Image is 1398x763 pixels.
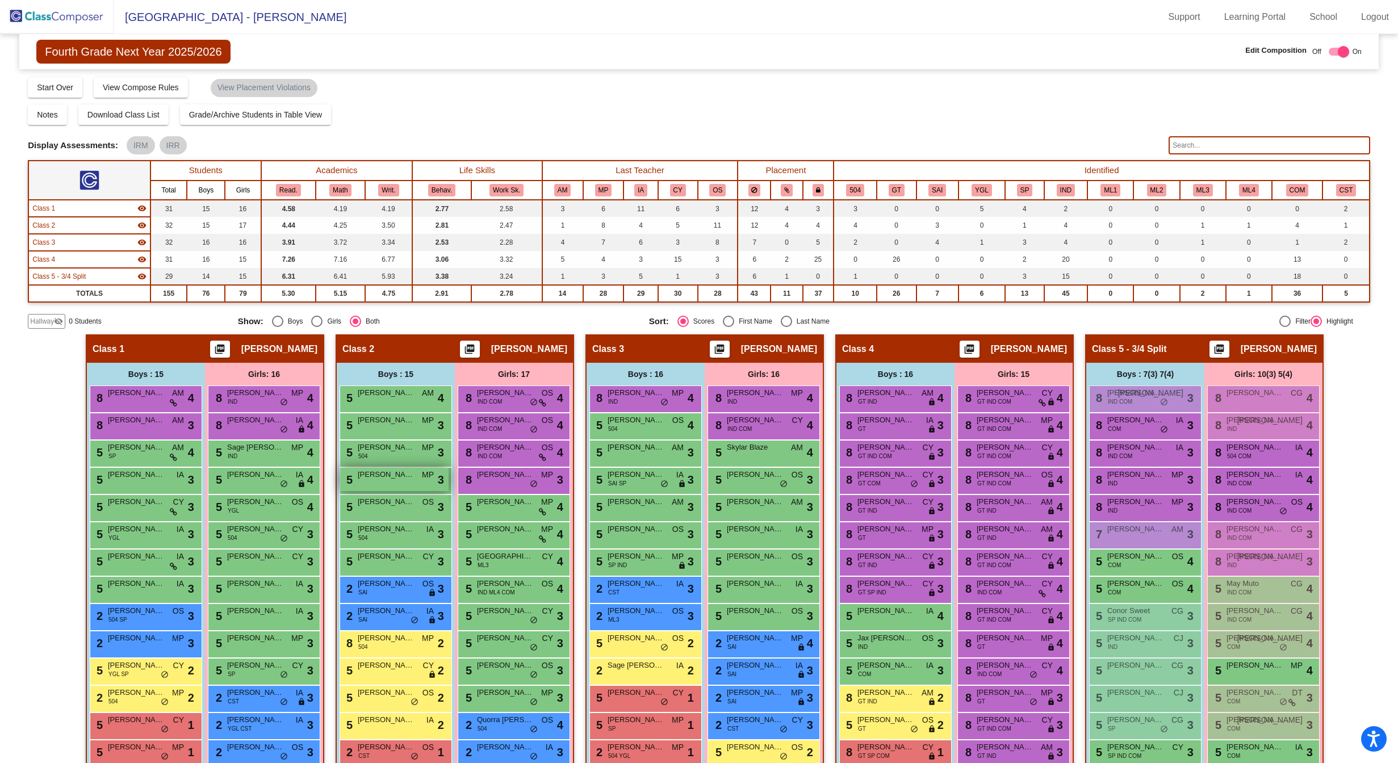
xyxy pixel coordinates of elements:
[1133,268,1179,285] td: 0
[1272,234,1322,251] td: 1
[916,285,958,302] td: 7
[28,234,150,251] td: Ayesha Robin - No Class Name
[877,217,916,234] td: 0
[1180,285,1226,302] td: 2
[1005,217,1044,234] td: 1
[738,234,771,251] td: 7
[28,104,67,125] button: Notes
[916,217,958,234] td: 3
[846,184,864,196] button: 504
[150,181,187,200] th: Total
[1226,285,1272,302] td: 1
[958,268,1005,285] td: 0
[698,200,738,217] td: 3
[771,234,802,251] td: 0
[316,234,365,251] td: 3.72
[150,268,187,285] td: 29
[658,200,698,217] td: 6
[698,217,738,234] td: 11
[28,268,150,285] td: Christine Pearson - No Class Name
[1133,217,1179,234] td: 0
[54,317,63,326] mat-icon: visibility_off
[150,217,187,234] td: 32
[834,181,876,200] th: 504 Plan
[412,268,471,285] td: 3.38
[365,217,412,234] td: 3.50
[991,343,1067,355] span: [PERSON_NAME]
[187,251,225,268] td: 16
[958,200,1005,217] td: 5
[365,268,412,285] td: 5.93
[877,285,916,302] td: 26
[649,316,669,326] span: Sort:
[738,285,771,302] td: 43
[1336,184,1357,196] button: CST
[365,234,412,251] td: 3.34
[834,234,876,251] td: 2
[916,181,958,200] th: Specialized Academic Instruction
[187,217,225,234] td: 15
[261,285,316,302] td: 5.30
[150,234,187,251] td: 32
[205,363,323,385] div: Girls: 16
[1226,181,1272,200] th: Level 4 multilanguage learner
[471,217,542,234] td: 2.47
[1322,181,1370,200] th: CAST-- Collaborative Academic Success Team
[1272,251,1322,268] td: 13
[150,200,187,217] td: 31
[283,316,303,326] div: Boys
[916,268,958,285] td: 0
[1005,268,1044,285] td: 3
[1087,234,1133,251] td: 0
[583,200,624,217] td: 6
[261,217,316,234] td: 4.44
[916,251,958,268] td: 0
[916,200,958,217] td: 0
[1005,251,1044,268] td: 2
[771,285,802,302] td: 11
[623,268,658,285] td: 5
[803,217,834,234] td: 4
[1100,184,1120,196] button: ML1
[771,200,802,217] td: 4
[491,343,567,355] span: [PERSON_NAME]
[877,268,916,285] td: 0
[1212,343,1226,359] mat-icon: picture_as_pdf
[834,285,876,302] td: 10
[1133,200,1179,217] td: 0
[1180,217,1226,234] td: 1
[658,181,698,200] th: Christine Yukech
[78,104,169,125] button: Download Class List
[412,161,542,181] th: Life Skills
[771,251,802,268] td: 2
[738,181,771,200] th: Keep away students
[1226,268,1272,285] td: 0
[316,217,365,234] td: 4.25
[489,184,524,196] button: Work Sk.
[958,217,1005,234] td: 0
[1272,181,1322,200] th: Combo prospect
[1241,343,1317,355] span: [PERSON_NAME]
[877,200,916,217] td: 0
[412,217,471,234] td: 2.81
[705,363,823,385] div: Girls: 16
[658,234,698,251] td: 3
[1272,200,1322,217] td: 0
[698,181,738,200] th: Olivia Smith
[316,200,365,217] td: 4.19
[238,316,641,327] mat-radio-group: Select an option
[276,184,301,196] button: Read.
[960,341,980,358] button: Print Students Details
[225,181,261,200] th: Girls
[211,79,317,97] mat-chip: View Placement Violations
[542,268,583,285] td: 1
[1044,251,1088,268] td: 20
[316,268,365,285] td: 6.41
[1044,268,1088,285] td: 15
[1180,234,1226,251] td: 1
[738,200,771,217] td: 12
[1180,200,1226,217] td: 0
[150,251,187,268] td: 31
[1087,268,1133,285] td: 0
[1005,285,1044,302] td: 13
